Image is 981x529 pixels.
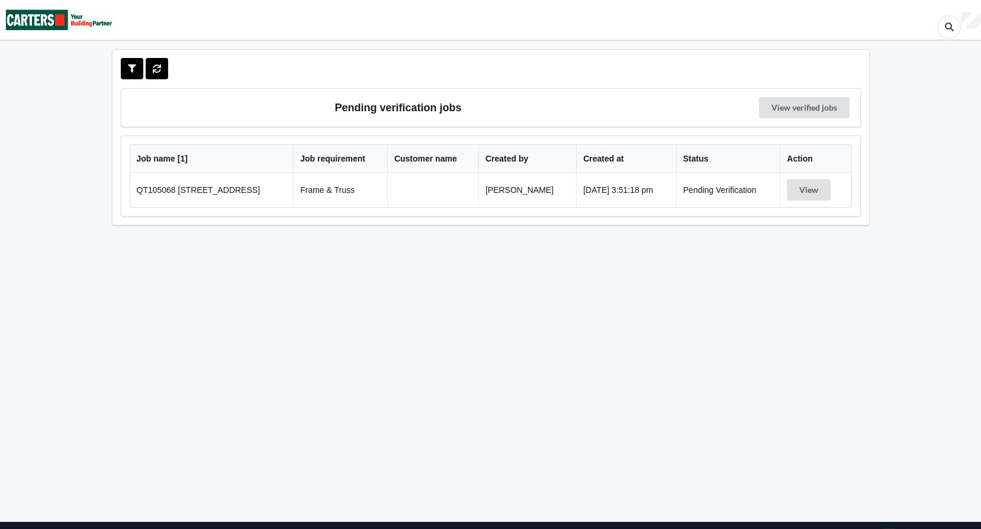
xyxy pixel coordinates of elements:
[576,173,676,207] td: [DATE] 3:51:18 pm
[478,173,576,207] td: [PERSON_NAME]
[130,145,294,173] th: Job name [ 1 ]
[130,97,667,118] h3: Pending verification jobs
[293,173,387,207] td: Frame & Truss
[787,185,833,195] a: View
[787,179,831,201] button: View
[759,97,850,118] a: View verified jobs
[6,1,112,39] img: Carters
[387,145,478,173] th: Customer name
[130,173,294,207] td: QT105068 [STREET_ADDRESS]
[576,145,676,173] th: Created at
[676,145,780,173] th: Status
[293,145,387,173] th: Job requirement
[676,173,780,207] td: Pending Verification
[961,12,981,29] div: User Profile
[780,145,851,173] th: Action
[478,145,576,173] th: Created by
